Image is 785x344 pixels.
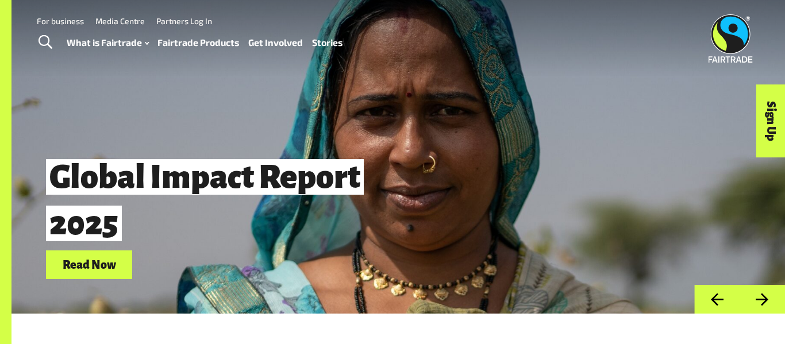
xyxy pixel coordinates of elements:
[95,16,145,26] a: Media Centre
[67,34,149,51] a: What is Fairtrade
[312,34,343,51] a: Stories
[740,285,785,314] button: Next
[37,16,84,26] a: For business
[157,34,239,51] a: Fairtrade Products
[156,16,212,26] a: Partners Log In
[709,14,753,63] img: Fairtrade Australia New Zealand logo
[694,285,740,314] button: Previous
[46,159,364,241] span: Global Impact Report 2025
[248,34,303,51] a: Get Involved
[46,250,132,280] a: Read Now
[31,28,59,57] a: Toggle Search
